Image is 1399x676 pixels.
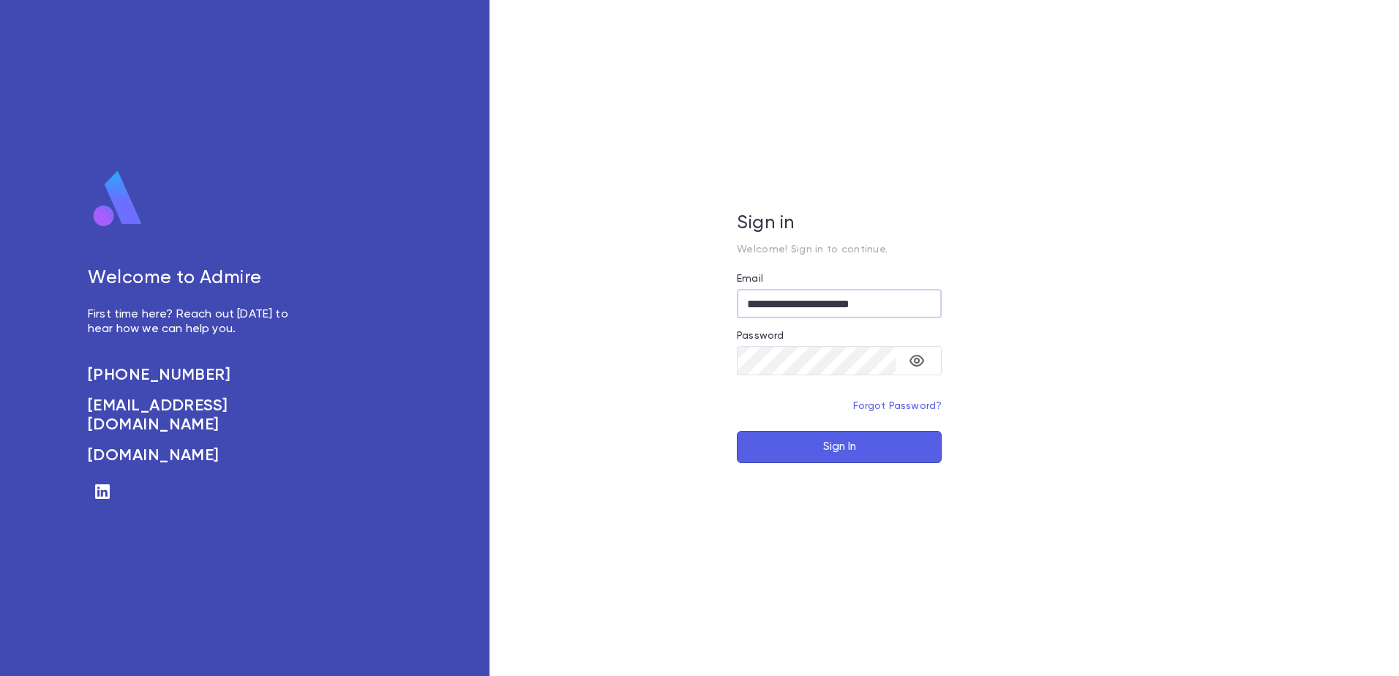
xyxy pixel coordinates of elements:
[88,307,304,337] p: First time here? Reach out [DATE] to hear how we can help you.
[737,330,784,342] label: Password
[88,268,304,290] h5: Welcome to Admire
[88,397,304,435] a: [EMAIL_ADDRESS][DOMAIN_NAME]
[88,446,304,465] a: [DOMAIN_NAME]
[88,366,304,385] a: [PHONE_NUMBER]
[902,346,931,375] button: toggle password visibility
[88,170,148,228] img: logo
[737,431,942,463] button: Sign In
[737,273,763,285] label: Email
[737,213,942,235] h5: Sign in
[853,401,942,411] a: Forgot Password?
[737,244,942,255] p: Welcome! Sign in to continue.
